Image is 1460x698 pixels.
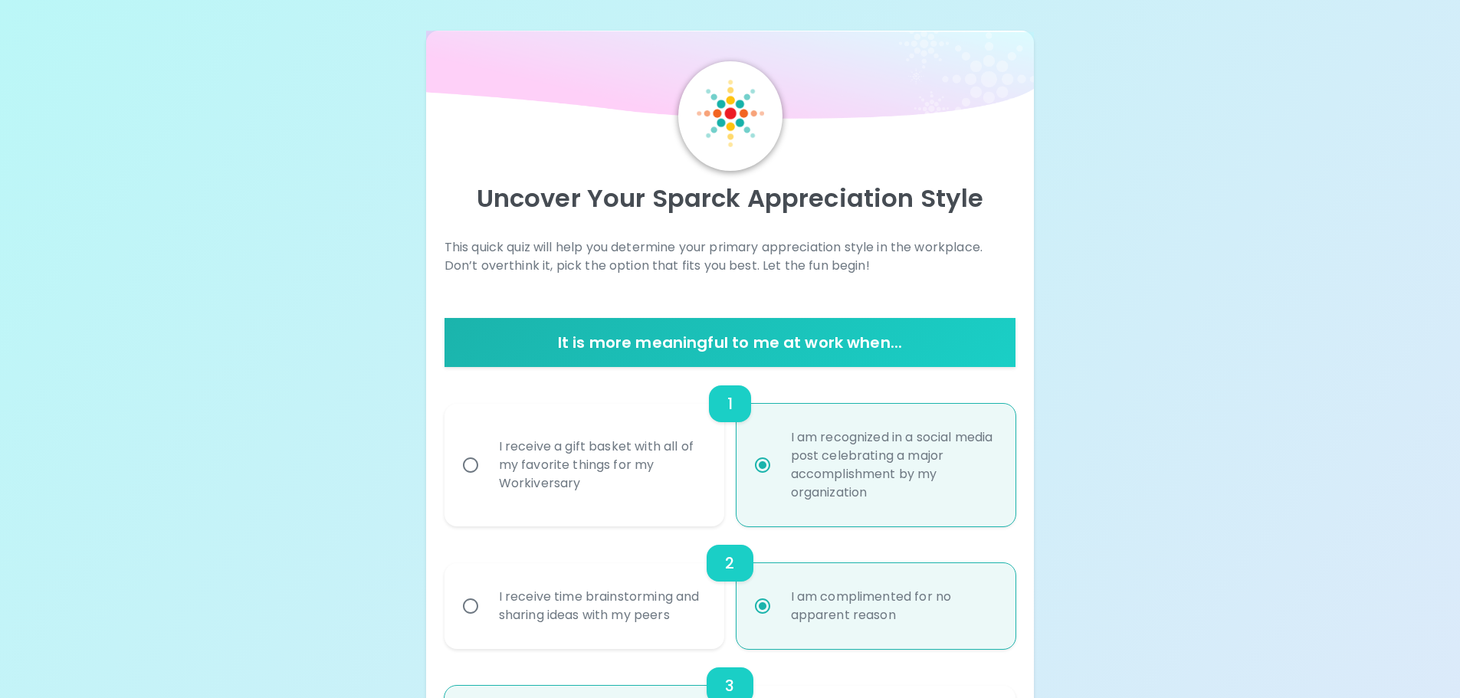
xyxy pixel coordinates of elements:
[445,183,1016,214] p: Uncover Your Sparck Appreciation Style
[451,330,1010,355] h6: It is more meaningful to me at work when...
[487,419,716,511] div: I receive a gift basket with all of my favorite things for my Workiversary
[779,569,1008,643] div: I am complimented for no apparent reason
[725,551,734,575] h6: 2
[727,392,733,416] h6: 1
[445,526,1016,649] div: choice-group-check
[445,238,1016,275] p: This quick quiz will help you determine your primary appreciation style in the workplace. Don’t o...
[697,80,764,147] img: Sparck Logo
[445,367,1016,526] div: choice-group-check
[779,410,1008,520] div: I am recognized in a social media post celebrating a major accomplishment by my organization
[426,31,1035,126] img: wave
[487,569,716,643] div: I receive time brainstorming and sharing ideas with my peers
[725,673,734,698] h6: 3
